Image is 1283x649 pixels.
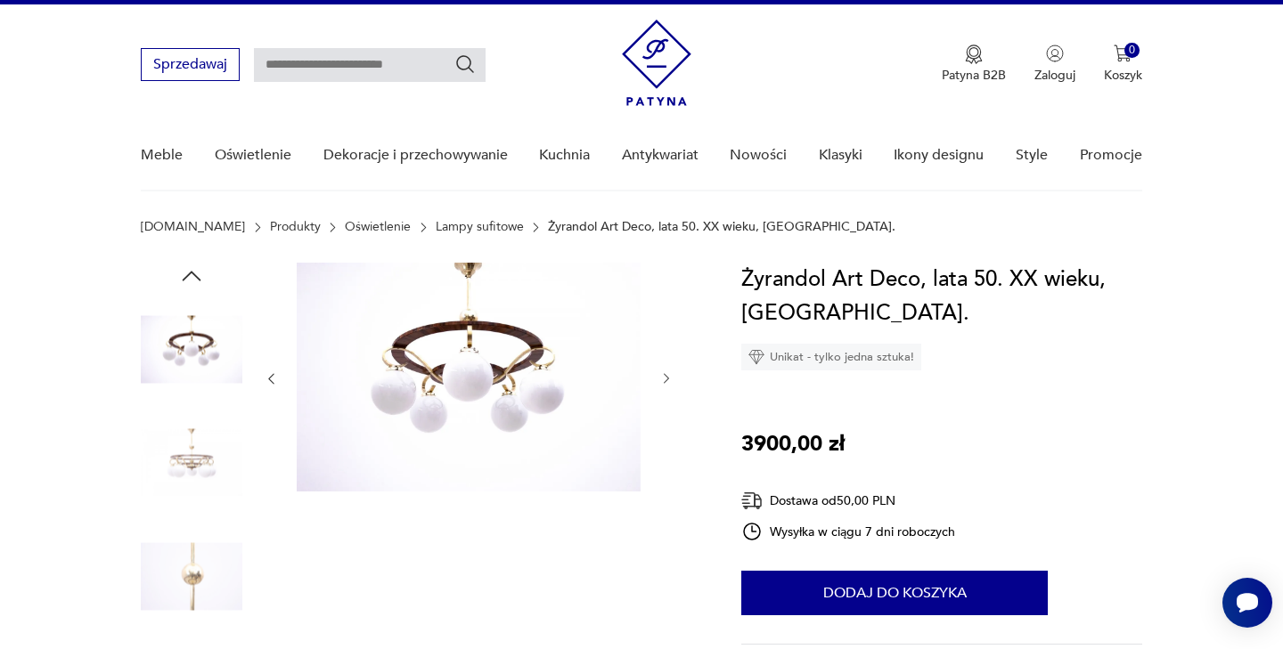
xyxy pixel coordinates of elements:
button: Szukaj [454,53,476,75]
button: Zaloguj [1034,45,1075,84]
p: Zaloguj [1034,67,1075,84]
img: Zdjęcie produktu Żyrandol Art Deco, lata 50. XX wieku, Polska. [141,298,242,400]
button: Sprzedawaj [141,48,240,81]
img: Ikona diamentu [748,349,764,365]
div: 0 [1124,43,1140,58]
a: Sprzedawaj [141,60,240,72]
h1: Żyrandol Art Deco, lata 50. XX wieku, [GEOGRAPHIC_DATA]. [741,263,1141,330]
div: Dostawa od 50,00 PLN [741,490,955,512]
iframe: Smartsupp widget button [1222,578,1272,628]
div: Wysyłka w ciągu 7 dni roboczych [741,521,955,542]
img: Zdjęcie produktu Żyrandol Art Deco, lata 50. XX wieku, Polska. [141,412,242,514]
a: Nowości [730,121,787,190]
img: Patyna - sklep z meblami i dekoracjami vintage [622,20,691,106]
p: Koszyk [1104,67,1142,84]
img: Zdjęcie produktu Żyrandol Art Deco, lata 50. XX wieku, Polska. [141,525,242,627]
p: 3900,00 zł [741,427,845,461]
button: Dodaj do koszyka [741,571,1048,615]
button: 0Koszyk [1104,45,1142,84]
a: Produkty [270,220,321,234]
a: Kuchnia [539,121,590,190]
button: Patyna B2B [942,45,1006,84]
img: Zdjęcie produktu Żyrandol Art Deco, lata 50. XX wieku, Polska. [297,263,641,491]
p: Patyna B2B [942,67,1006,84]
img: Ikona koszyka [1114,45,1132,62]
a: Meble [141,121,183,190]
a: Promocje [1080,121,1142,190]
a: Dekoracje i przechowywanie [323,121,508,190]
a: Ikony designu [894,121,984,190]
a: Antykwariat [622,121,699,190]
a: Oświetlenie [215,121,291,190]
a: [DOMAIN_NAME] [141,220,245,234]
a: Klasyki [819,121,862,190]
p: Żyrandol Art Deco, lata 50. XX wieku, [GEOGRAPHIC_DATA]. [548,220,895,234]
img: Ikona dostawy [741,490,763,512]
img: Ikona medalu [965,45,983,64]
a: Ikona medaluPatyna B2B [942,45,1006,84]
a: Oświetlenie [345,220,411,234]
a: Style [1016,121,1048,190]
img: Ikonka użytkownika [1046,45,1064,62]
div: Unikat - tylko jedna sztuka! [741,344,921,370]
a: Lampy sufitowe [436,220,524,234]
